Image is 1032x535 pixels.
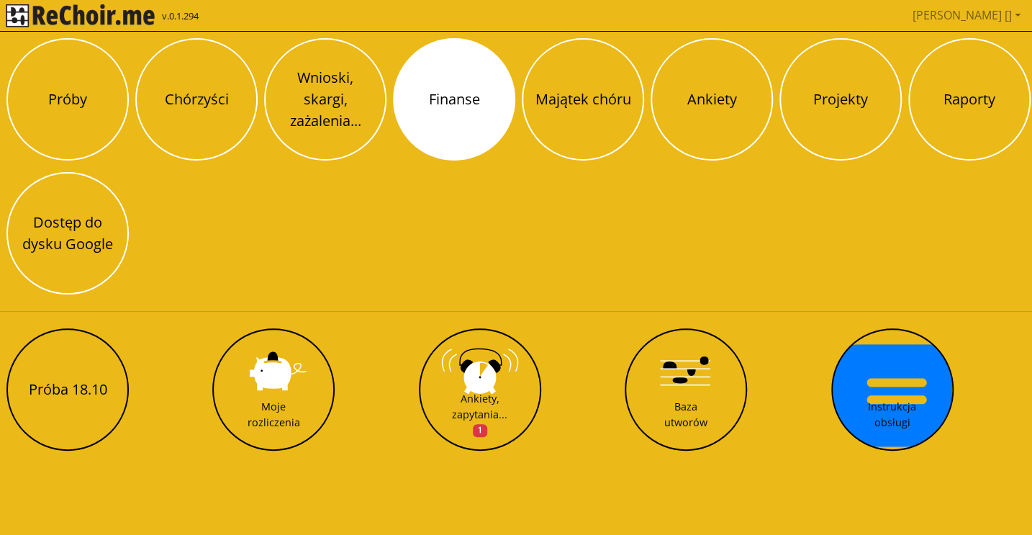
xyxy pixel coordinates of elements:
button: Raporty [908,38,1031,161]
button: Baza utworów [625,328,747,451]
button: Instrukcja obsługi [831,328,954,451]
div: Ankiety, zapytania... [452,391,507,438]
button: Wnioski, skargi, zażalenia... [264,38,386,161]
button: Próba 18.10 [6,328,129,451]
button: Majątek chóru [522,38,644,161]
button: Dostęp do dysku Google [6,172,129,295]
div: Moje rozliczenia [248,399,300,430]
div: Baza utworów [664,399,707,430]
button: Chórzyści [135,38,258,161]
button: Próby [6,38,129,161]
img: rekłajer mi [6,4,155,27]
span: 1 [473,424,487,437]
button: Finanse [393,38,515,161]
button: Projekty [779,38,902,161]
span: v.0.1.294 [162,9,199,24]
a: [PERSON_NAME] [] [907,1,1026,30]
button: Moje rozliczenia [212,328,335,451]
button: Ankiety, zapytania...1 [419,328,541,451]
div: Instrukcja obsługi [868,399,916,430]
button: Ankiety [651,38,773,161]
